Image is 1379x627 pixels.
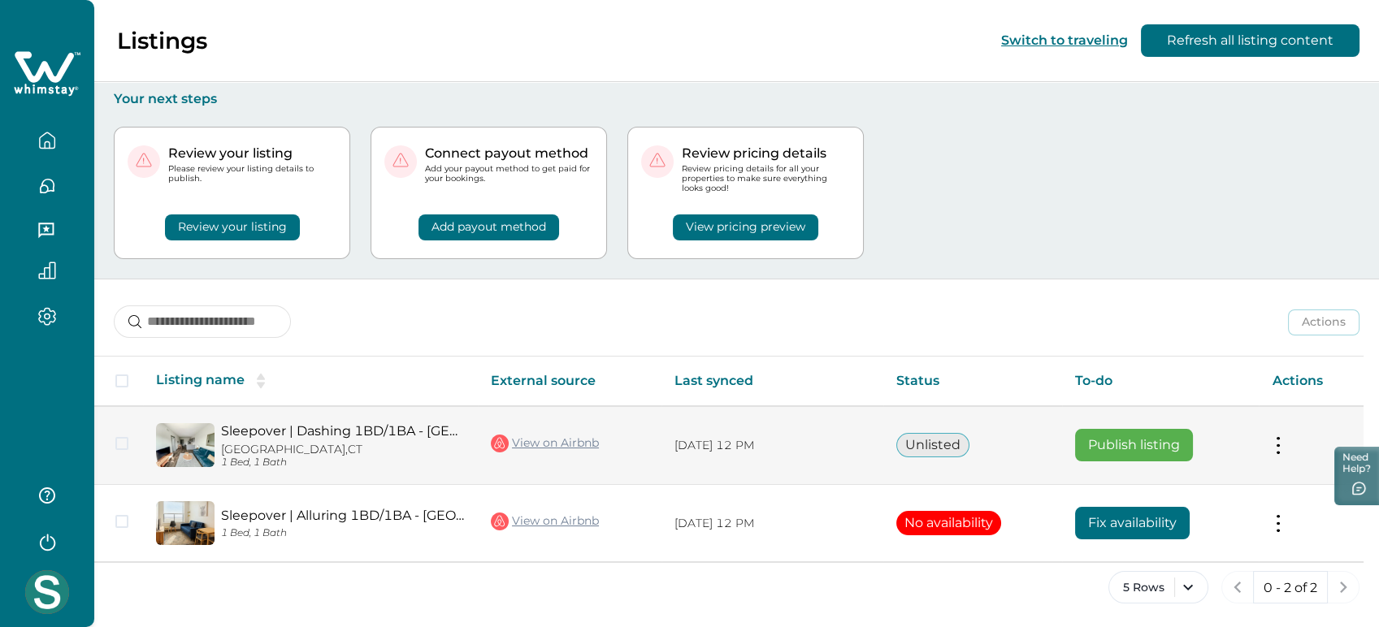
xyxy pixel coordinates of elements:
a: View on Airbnb [491,433,599,454]
p: Review pricing details for all your properties to make sure everything looks good! [682,164,850,194]
p: Please review your listing details to publish. [168,164,336,184]
p: Review your listing [168,145,336,162]
button: Fix availability [1075,507,1190,539]
p: 0 - 2 of 2 [1264,580,1317,596]
p: [GEOGRAPHIC_DATA], CT [221,443,465,456]
button: View pricing preview [673,214,818,240]
p: [DATE] 12 PM [674,438,871,454]
th: Last synced [661,357,884,406]
button: Actions [1288,309,1359,335]
th: Status [883,357,1062,406]
a: View on Airbnb [491,511,599,532]
button: Publish listing [1075,429,1193,461]
p: [DATE] 12 PM [674,516,871,532]
p: Add your payout method to get paid for your bookings. [425,164,593,184]
p: 1 Bed, 1 Bath [221,527,465,539]
button: Add payout method [418,214,559,240]
a: Sleepover | Alluring 1BD/1BA - [GEOGRAPHIC_DATA] [221,508,465,523]
th: Actions [1259,357,1364,406]
button: 0 - 2 of 2 [1253,571,1328,603]
p: Connect payout method [425,145,593,162]
img: Whimstay Host [25,570,69,614]
button: Switch to traveling [1001,32,1128,48]
th: Listing name [143,357,478,406]
button: sorting [245,373,277,389]
img: propertyImage_Sleepover | Alluring 1BD/1BA - Des Moines [156,501,215,545]
button: 5 Rows [1108,571,1208,603]
p: Listings [117,27,207,54]
p: Review pricing details [682,145,850,162]
button: Review your listing [165,214,300,240]
button: next page [1327,571,1359,603]
button: previous page [1221,571,1254,603]
button: No availability [896,511,1001,535]
p: Your next steps [114,91,1359,107]
button: Unlisted [896,433,969,457]
th: To-do [1062,357,1259,406]
img: propertyImage_Sleepover | Dashing 1BD/1BA - Des Moines [156,423,215,467]
th: External source [478,357,661,406]
a: Sleepover | Dashing 1BD/1BA - [GEOGRAPHIC_DATA] [221,423,465,439]
p: 1 Bed, 1 Bath [221,456,465,469]
button: Refresh all listing content [1141,24,1359,57]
